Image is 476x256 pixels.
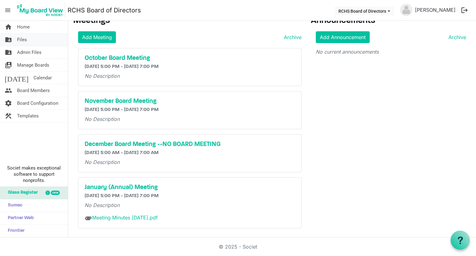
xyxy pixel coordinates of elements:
p: No current announcements [316,48,466,55]
p: No Description [85,201,295,209]
span: Societ makes exceptional software to support nonprofits. [3,165,65,183]
span: Files [17,33,27,46]
a: Add Announcement [316,31,370,43]
span: settings [5,97,12,109]
a: January (Annual) Meeting [85,184,295,191]
span: home [5,21,12,33]
span: Admin Files [17,46,42,59]
span: Board Members [17,84,50,97]
span: switch_account [5,59,12,71]
a: Archive [446,33,466,41]
span: people [5,84,12,97]
span: Manage Boards [17,59,49,71]
a: My Board View Logo [15,2,68,18]
a: November Board Meeting [85,98,295,105]
a: Archive [281,33,302,41]
h3: Meetings [73,16,302,26]
h6: [DATE] 5:00 PM - [DATE] 7:00 PM [85,193,295,199]
span: construction [5,110,12,122]
span: Frontier [5,225,24,237]
a: Add Meeting [78,31,116,43]
span: Glass Register [5,187,38,199]
span: [DATE] [5,72,29,84]
a: © 2025 - Societ [219,244,257,250]
span: Sumac [5,199,22,212]
span: Partner Web [5,212,34,224]
h6: [DATE] 5:00 PM - [DATE] 7:00 PM [85,64,295,70]
img: My Board View Logo [15,2,65,18]
p: No Description [85,158,295,166]
h6: [DATE] 5:00 PM - [DATE] 7:00 PM [85,107,295,113]
p: No Description [85,115,295,123]
a: [PERSON_NAME] [412,4,458,16]
span: folder_shared [5,33,12,46]
a: October Board Meeting [85,55,295,62]
div: new [51,191,60,195]
span: folder_shared [5,46,12,59]
a: RCHS Board of Directors [68,4,141,16]
h6: [DATE] 5:00 AM - [DATE] 7:00 AM [85,150,295,156]
a: December Board Meeting --NO BOARD MEETING [85,141,295,148]
span: Home [17,21,30,33]
button: RCHS Board of Directors dropdownbutton [334,7,394,15]
img: no-profile-picture.svg [400,4,412,16]
span: Board Configuration [17,97,58,109]
span: Templates [17,110,39,122]
span: attachment [85,214,92,222]
button: logout [458,4,471,17]
a: Meeting Minutes [DATE].pdf [92,214,158,221]
span: menu [2,4,14,16]
span: Calendar [33,72,52,84]
p: No Description [85,72,295,80]
h3: Announcements [311,16,471,26]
